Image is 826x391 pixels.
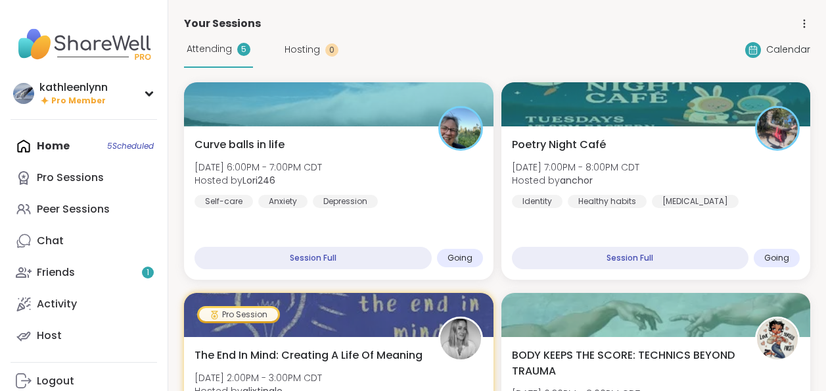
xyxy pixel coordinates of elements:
a: Activity [11,288,157,320]
img: Lori246 [440,108,481,149]
div: kathleenlynn [39,80,108,95]
div: Host [37,328,62,343]
div: Friends [37,265,75,280]
span: Curve balls in life [195,137,285,153]
span: Hosted by [512,174,639,187]
div: Self-care [195,195,253,208]
div: Pro Sessions [37,170,104,185]
div: Activity [37,297,77,311]
div: Session Full [195,247,432,269]
a: Friends1 [11,257,157,288]
span: [DATE] 7:00PM - 8:00PM CDT [512,161,639,174]
div: 0 [325,43,338,57]
span: Going [764,253,789,263]
span: Pro Member [51,95,106,107]
span: Hosted by [195,174,322,187]
span: Poetry Night Café [512,137,606,153]
div: Peer Sessions [37,202,110,217]
div: Logout [37,374,74,388]
a: Peer Sessions [11,194,157,225]
div: Chat [37,234,64,248]
span: Going [447,253,472,263]
img: alixtingle [440,319,481,359]
span: Your Sessions [184,16,261,32]
div: Session Full [512,247,749,269]
div: 5 [237,43,250,56]
div: Anxiety [258,195,308,208]
span: [DATE] 2:00PM - 3:00PM CDT [195,371,322,384]
img: anchor [757,108,798,149]
span: Calendar [766,43,810,57]
b: anchor [560,174,593,187]
a: Pro Sessions [11,162,157,194]
span: [DATE] 6:00PM - 7:00PM CDT [195,161,322,174]
div: Depression [313,195,378,208]
b: Lori246 [242,174,275,187]
div: Healthy habits [568,195,647,208]
a: Host [11,320,157,352]
div: Pro Session [199,308,278,321]
img: kathleenlynn [13,83,34,104]
span: BODY KEEPS THE SCORE: TECHNICS BEYOND TRAUMA [512,348,741,379]
img: Tammy21 [757,319,798,359]
div: [MEDICAL_DATA] [652,195,739,208]
img: ShareWell Nav Logo [11,21,157,67]
span: Hosting [285,43,320,57]
div: Identity [512,195,562,208]
span: The End In Mind: Creating A Life Of Meaning [195,348,423,363]
a: Chat [11,225,157,257]
span: Attending [187,42,232,56]
span: 1 [147,267,149,278]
